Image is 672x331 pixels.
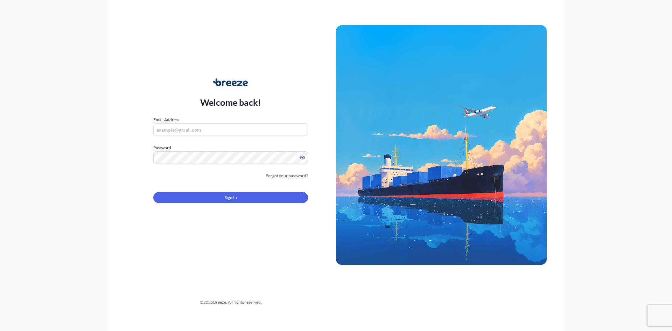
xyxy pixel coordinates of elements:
[336,25,547,265] img: Ship illustration
[200,97,261,108] p: Welcome back!
[225,194,237,201] span: Sign In
[300,155,305,160] button: Show password
[125,299,336,306] div: © 2025 Breeze. All rights reserved.
[153,123,308,136] input: example@gmail.com
[266,172,308,179] a: Forgot your password?
[153,116,179,123] label: Email Address
[153,192,308,203] button: Sign In
[153,144,308,151] label: Password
